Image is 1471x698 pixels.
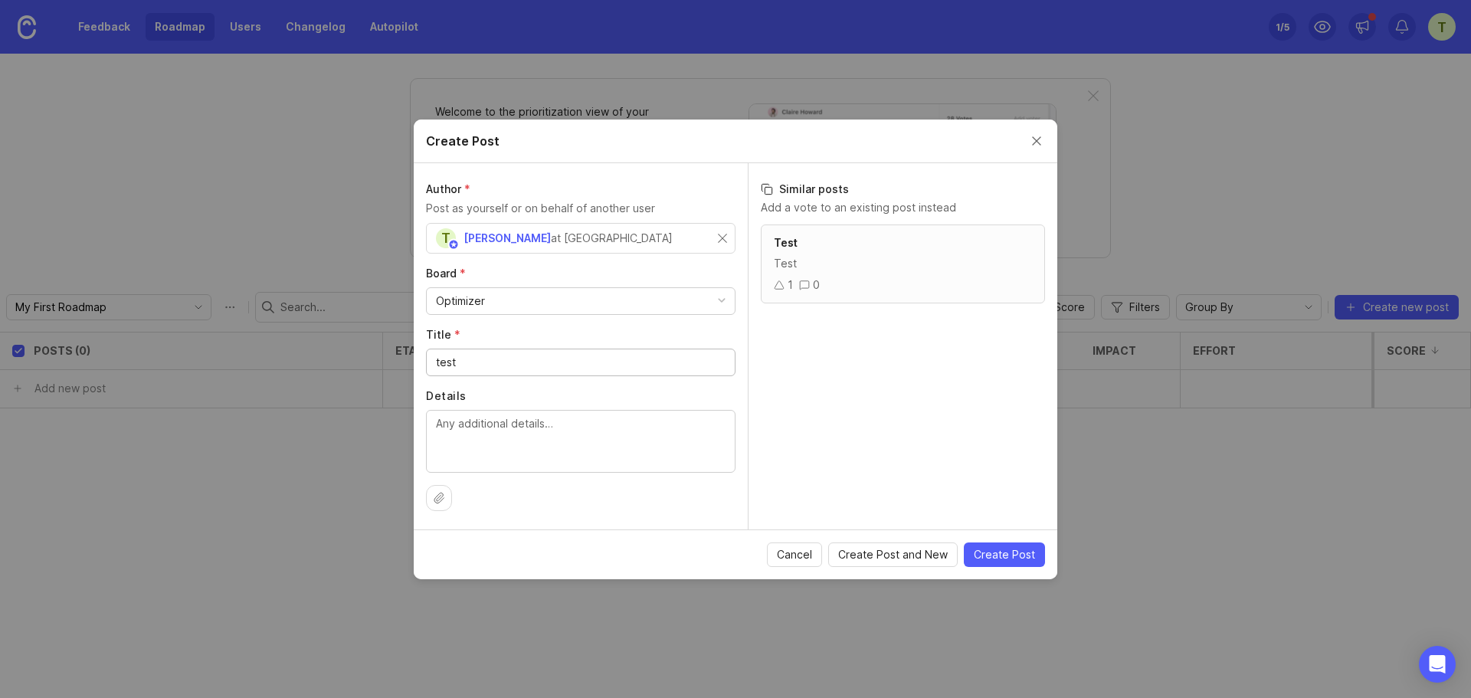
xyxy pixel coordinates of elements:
[436,228,456,248] div: T
[761,224,1045,303] a: TestTest10
[1028,133,1045,149] button: Close create post modal
[436,293,485,310] div: Optimizer
[551,230,673,247] div: at [GEOGRAPHIC_DATA]
[464,231,551,244] span: [PERSON_NAME]
[964,542,1045,567] button: Create Post
[838,547,948,562] span: Create Post and New
[774,236,798,249] span: Test
[448,238,460,250] img: member badge
[813,277,820,293] div: 0
[974,547,1035,562] span: Create Post
[761,182,1045,197] h3: Similar posts
[436,354,726,371] input: Short, descriptive title
[426,267,466,280] span: Board (required)
[767,542,822,567] button: Cancel
[426,388,735,404] label: Details
[761,200,1045,215] p: Add a vote to an existing post instead
[426,328,460,341] span: Title (required)
[788,277,793,293] div: 1
[426,200,735,217] p: Post as yourself or on behalf of another user
[828,542,958,567] button: Create Post and New
[1419,646,1456,683] div: Open Intercom Messenger
[774,255,1032,272] div: Test
[426,132,500,150] h2: Create Post
[426,182,470,195] span: Author (required)
[777,547,812,562] span: Cancel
